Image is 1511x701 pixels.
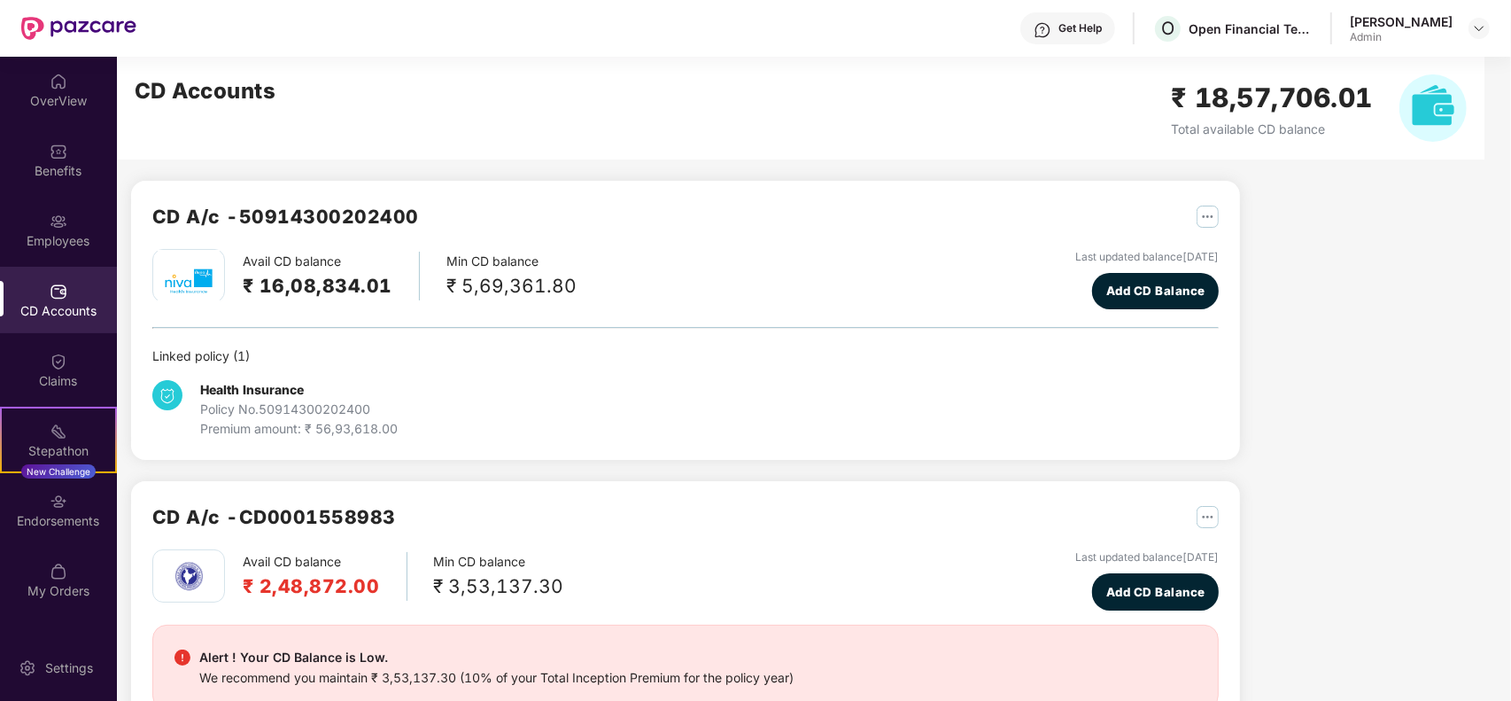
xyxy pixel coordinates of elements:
[1472,21,1486,35] img: svg+xml;base64,PHN2ZyBpZD0iRHJvcGRvd24tMzJ4MzIiIHhtbG5zPSJodHRwOi8vd3d3LnczLm9yZy8yMDAwL3N2ZyIgd2...
[200,400,398,419] div: Policy No. 50914300202400
[174,650,190,666] img: svg+xml;base64,PHN2ZyBpZD0iRGFuZ2VyX2FsZXJ0IiBkYXRhLW5hbWU9IkRhbmdlciBhbGVydCIgeG1sbnM9Imh0dHA6Ly...
[152,347,1219,366] div: Linked policy ( 1 )
[50,283,67,300] img: svg+xml;base64,PHN2ZyBpZD0iQ0RfQWNjb3VudHMiIGRhdGEtbmFtZT0iQ0QgQWNjb3VudHMiIHhtbG5zPSJodHRwOi8vd3...
[152,380,182,410] img: svg+xml;base64,PHN2ZyB4bWxucz0iaHR0cDovL3d3dy53My5vcmcvMjAwMC9zdmciIHdpZHRoPSIzNCIgaGVpZ2h0PSIzNC...
[152,202,419,231] h2: CD A/c - 50914300202400
[434,552,564,601] div: Min CD balance
[50,423,67,440] img: svg+xml;base64,PHN2ZyB4bWxucz0iaHR0cDovL3d3dy53My5vcmcvMjAwMC9zdmciIHdpZHRoPSIyMSIgaGVpZ2h0PSIyMC...
[50,143,67,160] img: svg+xml;base64,PHN2ZyBpZD0iQmVuZWZpdHMiIHhtbG5zPSJodHRwOi8vd3d3LnczLm9yZy8yMDAwL3N2ZyIgd2lkdGg9Ij...
[1399,74,1467,142] img: svg+xml;base64,PHN2ZyB4bWxucz0iaHR0cDovL3d3dy53My5vcmcvMjAwMC9zdmciIHhtbG5zOnhsaW5rPSJodHRwOi8vd3...
[2,442,115,460] div: Stepathon
[135,74,276,108] h2: CD Accounts
[1171,121,1325,136] span: Total available CD balance
[1189,20,1313,37] div: Open Financial Technologies Private Limited
[243,252,420,300] div: Avail CD balance
[19,659,36,677] img: svg+xml;base64,PHN2ZyBpZD0iU2V0dGluZy0yMHgyMCIgeG1sbnM9Imh0dHA6Ly93d3cudzMub3JnLzIwMDAvc3ZnIiB3aW...
[1106,282,1205,300] span: Add CD Balance
[1350,30,1453,44] div: Admin
[158,250,220,312] img: mbhicl.png
[50,493,67,510] img: svg+xml;base64,PHN2ZyBpZD0iRW5kb3JzZW1lbnRzIiB4bWxucz0iaHR0cDovL3d3dy53My5vcmcvMjAwMC9zdmciIHdpZH...
[446,252,577,300] div: Min CD balance
[50,213,67,230] img: svg+xml;base64,PHN2ZyBpZD0iRW1wbG95ZWVzIiB4bWxucz0iaHR0cDovL3d3dy53My5vcmcvMjAwMC9zdmciIHdpZHRoPS...
[200,382,304,397] b: Health Insurance
[1034,21,1051,39] img: svg+xml;base64,PHN2ZyBpZD0iSGVscC0zMngzMiIgeG1sbnM9Imh0dHA6Ly93d3cudzMub3JnLzIwMDAvc3ZnIiB3aWR0aD...
[1092,273,1219,310] button: Add CD Balance
[199,647,794,668] div: Alert ! Your CD Balance is Low.
[1161,18,1174,39] span: O
[243,271,392,300] h2: ₹ 16,08,834.01
[152,502,396,532] h2: CD A/c - CD0001558983
[50,563,67,580] img: svg+xml;base64,PHN2ZyBpZD0iTXlfT3JkZXJzIiBkYXRhLW5hbWU9Ik15IE9yZGVycyIgeG1sbnM9Imh0dHA6Ly93d3cudz...
[40,659,98,677] div: Settings
[21,17,136,40] img: New Pazcare Logo
[1197,206,1219,228] img: svg+xml;base64,PHN2ZyB4bWxucz0iaHR0cDovL3d3dy53My5vcmcvMjAwMC9zdmciIHdpZHRoPSIyNSIgaGVpZ2h0PSIyNS...
[199,668,794,688] div: We recommend you maintain ₹ 3,53,137.30 (10% of your Total Inception Premium for the policy year)
[1092,573,1219,611] button: Add CD Balance
[1171,77,1373,119] h2: ₹ 18,57,706.01
[159,559,220,594] img: nia.png
[50,353,67,370] img: svg+xml;base64,PHN2ZyBpZD0iQ2xhaW0iIHhtbG5zPSJodHRwOi8vd3d3LnczLm9yZy8yMDAwL3N2ZyIgd2lkdGg9IjIwIi...
[1075,249,1219,266] div: Last updated balance [DATE]
[1197,506,1219,528] img: svg+xml;base64,PHN2ZyB4bWxucz0iaHR0cDovL3d3dy53My5vcmcvMjAwMC9zdmciIHdpZHRoPSIyNSIgaGVpZ2h0PSIyNS...
[1058,21,1102,35] div: Get Help
[243,552,407,601] div: Avail CD balance
[1075,549,1219,566] div: Last updated balance [DATE]
[50,73,67,90] img: svg+xml;base64,PHN2ZyBpZD0iSG9tZSIgeG1sbnM9Imh0dHA6Ly93d3cudzMub3JnLzIwMDAvc3ZnIiB3aWR0aD0iMjAiIG...
[446,271,577,300] div: ₹ 5,69,361.80
[1106,583,1205,602] span: Add CD Balance
[243,572,380,601] h2: ₹ 2,48,872.00
[21,464,96,479] div: New Challenge
[200,419,398,439] div: Premium amount: ₹ 56,93,618.00
[1350,13,1453,30] div: [PERSON_NAME]
[434,572,564,601] div: ₹ 3,53,137.30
